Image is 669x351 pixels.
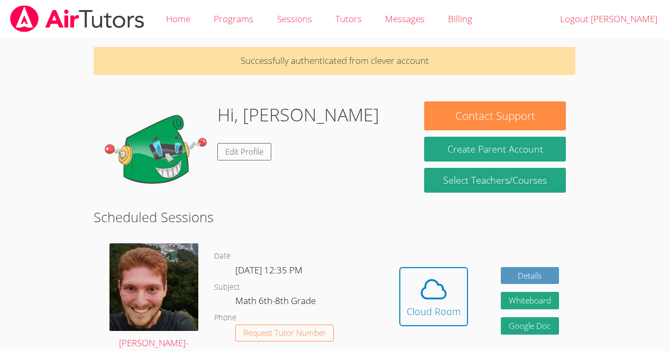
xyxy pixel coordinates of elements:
[399,267,468,326] button: Cloud Room
[424,168,565,193] a: Select Teachers/Courses
[501,267,559,284] a: Details
[94,47,575,75] p: Successfully authenticated from clever account
[235,293,318,311] dd: Math 6th-8th Grade
[217,143,271,160] a: Edit Profile
[243,329,326,337] span: Request Tutor Number
[109,243,198,330] img: avatar.png
[217,101,379,128] h1: Hi, [PERSON_NAME]
[235,264,303,276] span: [DATE] 12:35 PM
[214,311,236,325] dt: Phone
[407,304,461,319] div: Cloud Room
[94,207,575,227] h2: Scheduled Sessions
[424,137,565,162] button: Create Parent Account
[9,5,145,32] img: airtutors_banner-c4298cdbf04f3fff15de1276eac7730deb9818008684d7c2e4769d2f7ddbe033.png
[214,281,240,294] dt: Subject
[103,101,209,207] img: default.png
[501,292,559,309] button: Whiteboard
[424,101,565,130] button: Contact Support
[235,325,334,342] button: Request Tutor Number
[385,13,425,25] span: Messages
[501,317,559,335] a: Google Doc
[214,250,231,263] dt: Date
